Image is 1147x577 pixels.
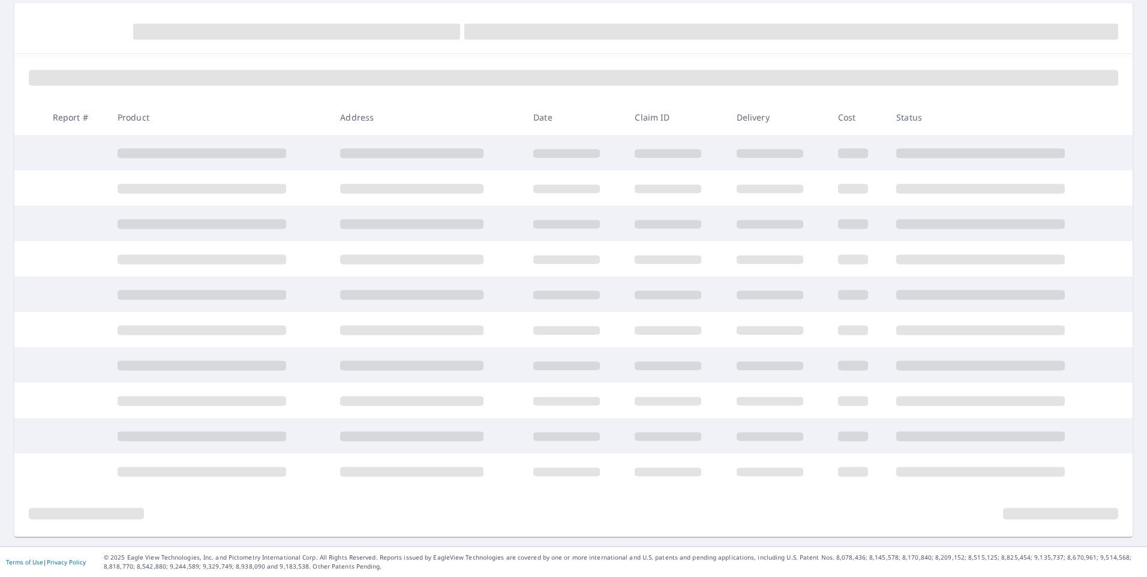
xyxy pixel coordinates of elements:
[524,100,625,135] th: Date
[47,558,86,566] a: Privacy Policy
[625,100,726,135] th: Claim ID
[727,100,828,135] th: Delivery
[887,100,1110,135] th: Status
[828,100,887,135] th: Cost
[331,100,524,135] th: Address
[6,558,43,566] a: Terms of Use
[43,100,108,135] th: Report #
[6,558,86,566] p: |
[104,553,1141,571] p: © 2025 Eagle View Technologies, Inc. and Pictometry International Corp. All Rights Reserved. Repo...
[108,100,331,135] th: Product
